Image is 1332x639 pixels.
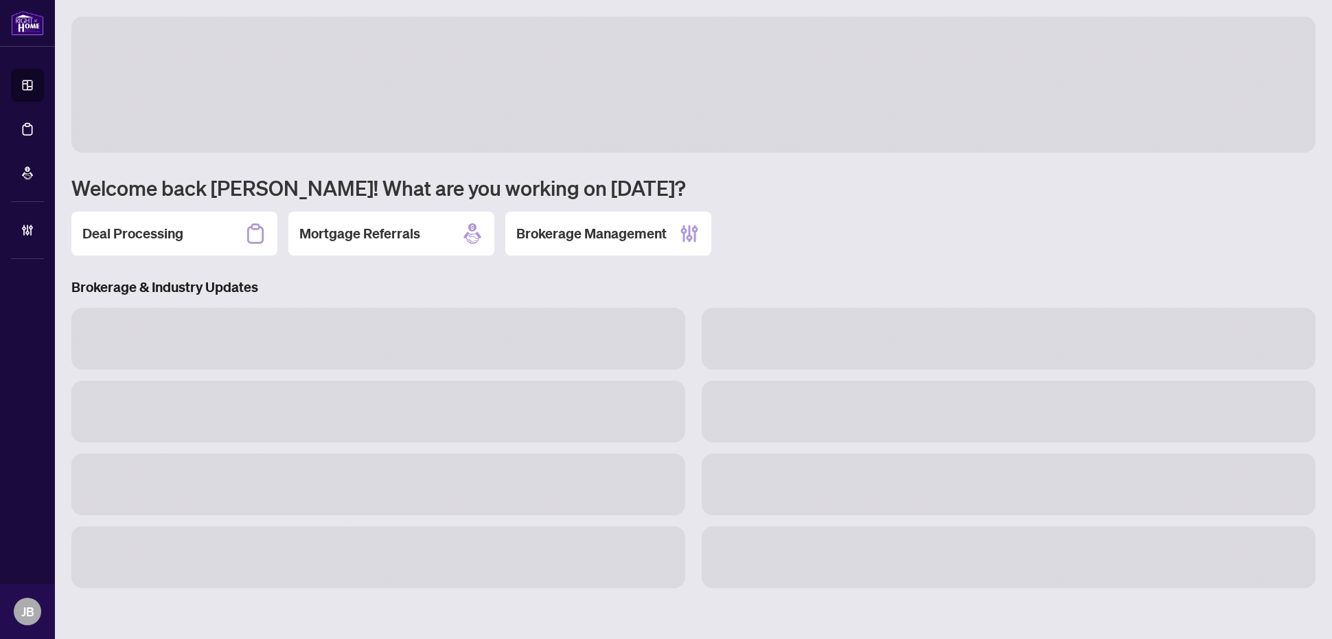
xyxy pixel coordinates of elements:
[71,278,1316,297] h3: Brokerage & Industry Updates
[299,224,420,243] h2: Mortgage Referrals
[71,175,1316,201] h1: Welcome back [PERSON_NAME]! What are you working on [DATE]?
[82,224,183,243] h2: Deal Processing
[516,224,667,243] h2: Brokerage Management
[21,602,34,621] span: JB
[11,10,44,36] img: logo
